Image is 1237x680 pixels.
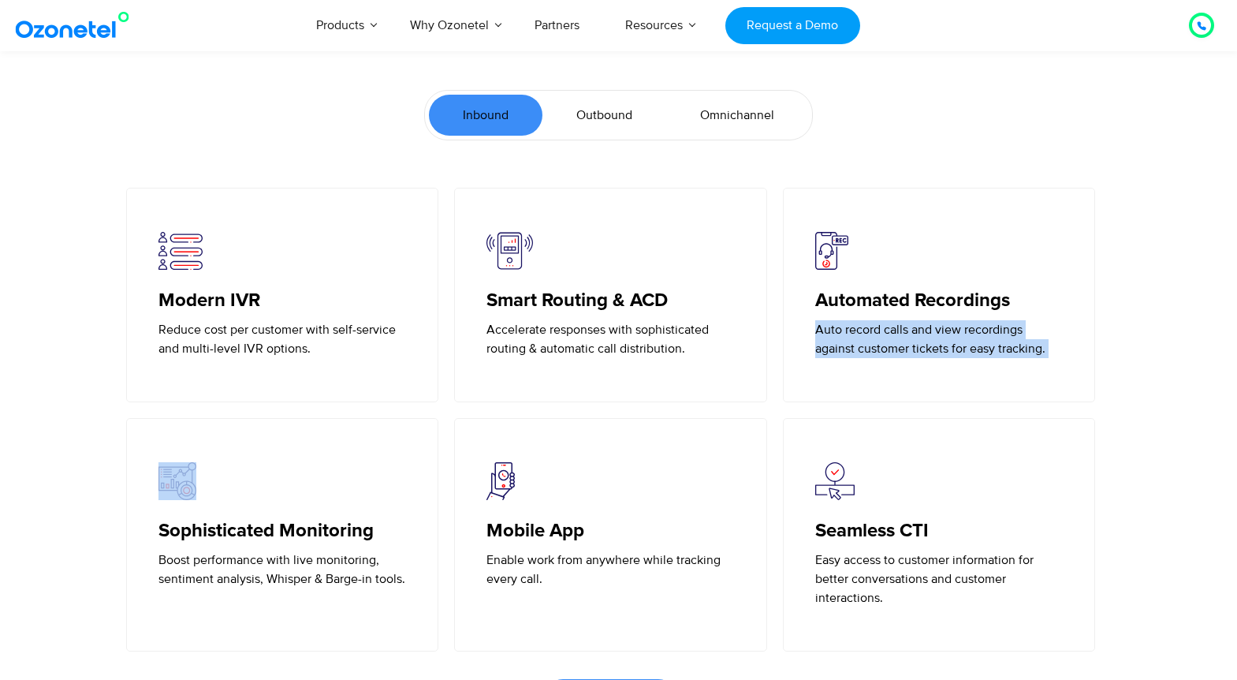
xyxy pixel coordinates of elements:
p: Auto record calls and view recordings against customer tickets for easy tracking. [815,320,1064,358]
span: Omnichannel [700,106,774,125]
p: Boost performance with live monitoring, sentiment analysis, Whisper & Barge-in tools. [158,551,407,588]
h5: Smart Routing & ACD [486,290,735,312]
a: Inbound [429,95,542,136]
a: Outbound [542,95,666,136]
h5: Seamless CTI [815,520,1064,543]
h5: Modern IVR [158,290,407,312]
h5: Sophisticated Monitoring [158,520,407,543]
span: Inbound [463,106,509,125]
a: Request a Demo [725,7,860,44]
p: Accelerate responses with sophisticated routing & automatic call distribution. [486,320,735,358]
h5: Mobile App [486,520,735,543]
span: Outbound [576,106,632,125]
p: Reduce cost per customer with self-service and multi-level IVR options. [158,320,407,358]
p: Easy access to customer information for better conversations and customer interactions. [815,551,1064,607]
p: Enable work from anywhere while tracking every call. [486,551,735,588]
h5: Automated Recordings [815,290,1064,312]
a: Omnichannel [666,95,808,136]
